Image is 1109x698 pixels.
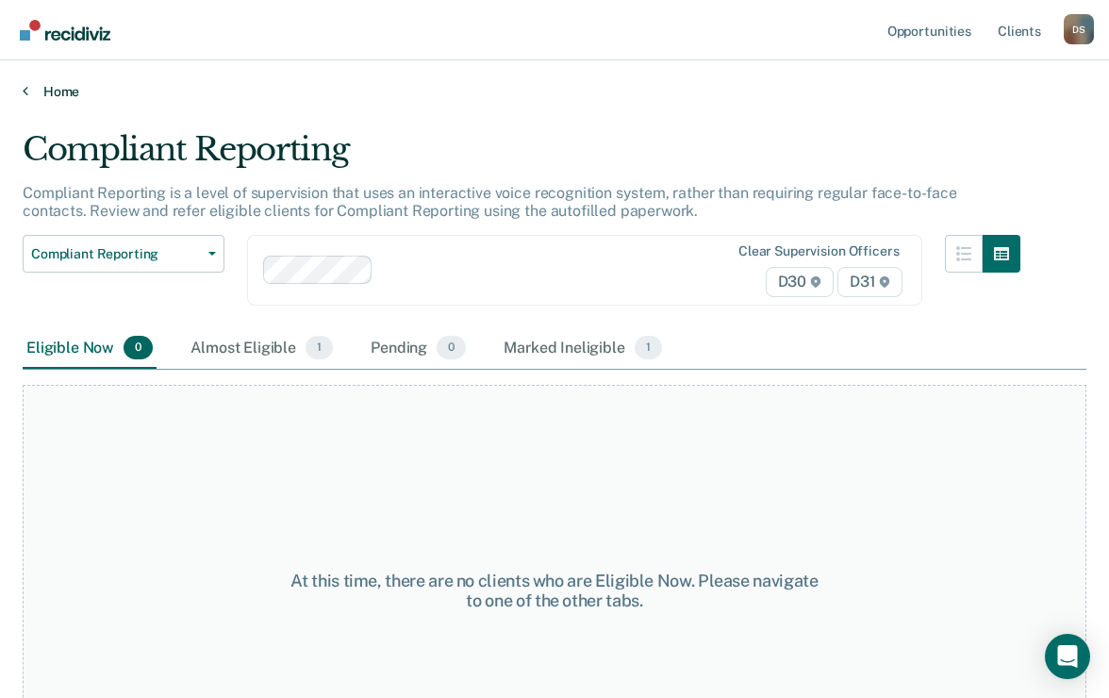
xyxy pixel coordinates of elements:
div: Eligible Now0 [23,328,157,370]
img: Recidiviz [20,20,110,41]
div: At this time, there are no clients who are Eligible Now. Please navigate to one of the other tabs. [290,571,820,611]
div: Open Intercom Messenger [1045,634,1090,679]
button: Profile dropdown button [1064,14,1094,44]
span: 1 [635,336,662,360]
div: Compliant Reporting [23,130,1020,184]
span: 1 [306,336,333,360]
span: D31 [837,267,902,297]
button: Compliant Reporting [23,235,224,273]
div: Clear supervision officers [738,243,899,259]
span: Compliant Reporting [31,246,201,262]
p: Compliant Reporting is a level of supervision that uses an interactive voice recognition system, ... [23,184,957,220]
div: Almost Eligible1 [187,328,337,370]
span: 0 [437,336,466,360]
span: 0 [124,336,153,360]
div: Pending0 [367,328,470,370]
div: D S [1064,14,1094,44]
div: Marked Ineligible1 [500,328,666,370]
span: D30 [766,267,834,297]
a: Home [23,83,1086,100]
